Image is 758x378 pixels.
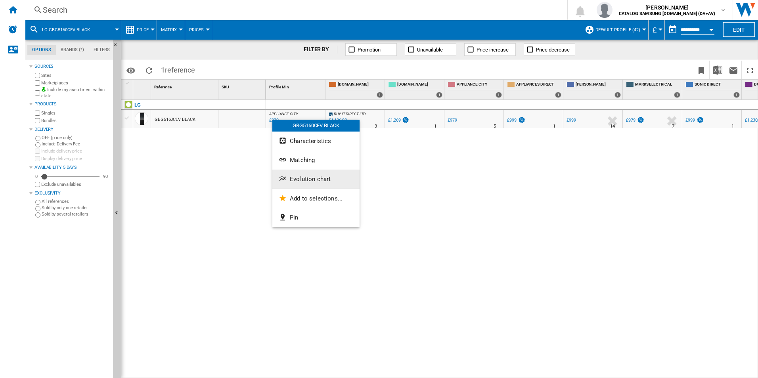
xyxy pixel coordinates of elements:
span: Characteristics [290,137,331,145]
button: Evolution chart [272,170,360,189]
span: Evolution chart [290,176,331,183]
button: Pin... [272,208,360,227]
button: Add to selections... [272,189,360,208]
div: GBG5160CEV BLACK [272,120,360,132]
span: Matching [290,157,315,164]
button: Characteristics [272,132,360,151]
button: Matching [272,151,360,170]
span: Add to selections... [290,195,343,202]
span: Pin [290,214,298,221]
